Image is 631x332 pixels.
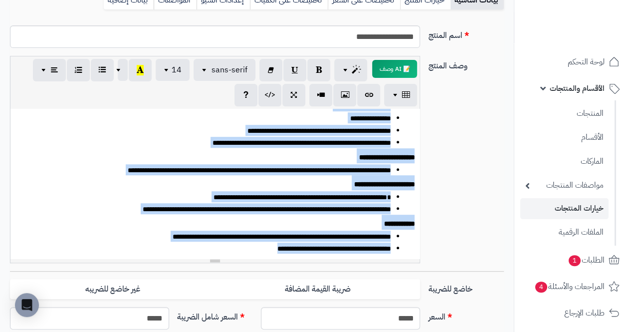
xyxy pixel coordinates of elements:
span: طلبات الإرجاع [564,306,605,320]
div: Open Intercom Messenger [15,293,39,317]
span: المراجعات والأسئلة [534,280,605,294]
label: اسم المنتج [424,25,508,41]
label: غير خاضع للضريبه [10,279,215,300]
a: الأقسام [520,127,609,148]
label: السعر شامل الضريبة [173,307,257,323]
span: لوحة التحكم [568,55,605,69]
label: وصف المنتج [424,56,508,72]
label: السعر [424,307,508,323]
button: 📝 AI وصف [372,60,417,78]
a: خيارات المنتجات [520,198,609,219]
span: 1 [569,255,581,266]
span: الطلبات [568,253,605,267]
a: المنتجات [520,103,609,124]
a: طلبات الإرجاع [520,301,625,325]
span: 4 [535,282,547,293]
label: ضريبة القيمة المضافة [215,279,420,300]
a: الماركات [520,151,609,172]
a: المراجعات والأسئلة4 [520,275,625,299]
button: sans-serif [194,59,255,81]
a: الطلبات1 [520,248,625,272]
button: 14 [156,59,190,81]
span: 14 [172,64,182,76]
a: الملفات الرقمية [520,222,609,243]
span: الأقسام والمنتجات [550,81,605,95]
a: لوحة التحكم [520,50,625,74]
a: مواصفات المنتجات [520,175,609,196]
label: خاضع للضريبة [424,279,508,295]
span: sans-serif [211,64,247,76]
img: logo-2.png [563,26,622,47]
